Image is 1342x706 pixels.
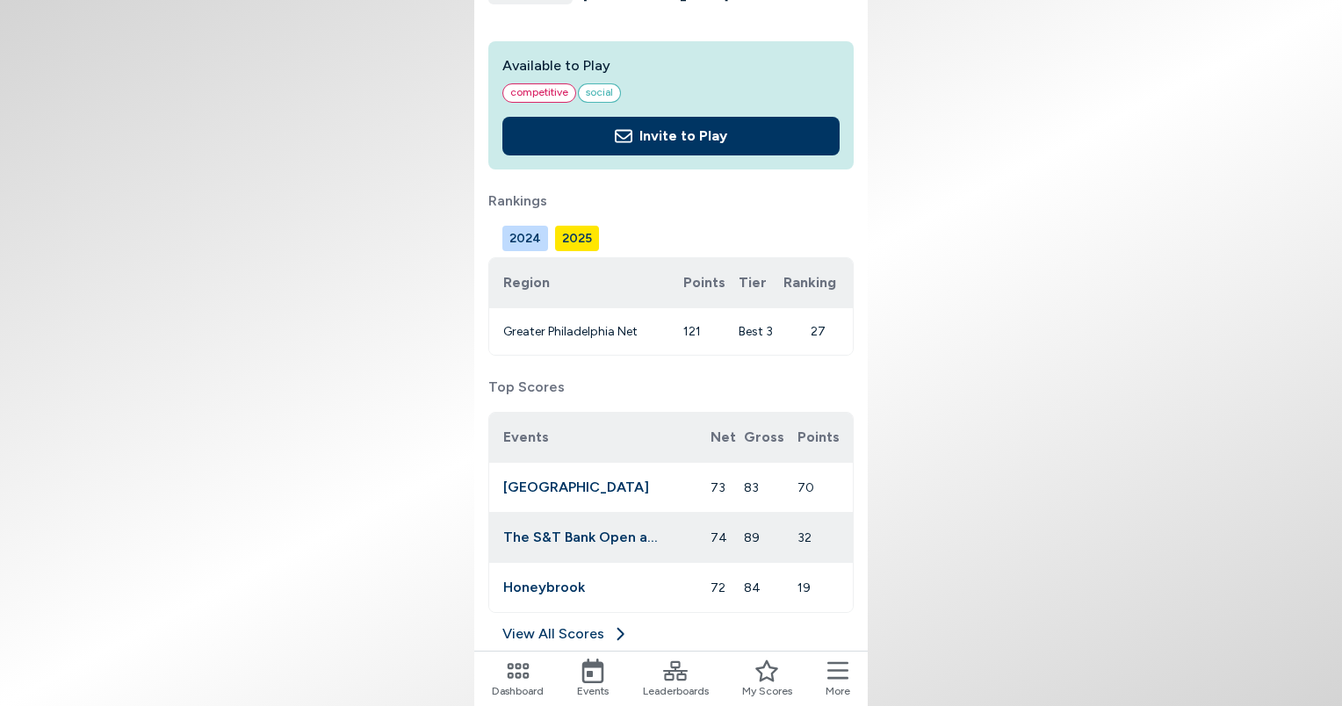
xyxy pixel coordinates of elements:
span: social [578,83,621,103]
td: 83 [744,463,797,513]
a: Events [577,659,609,699]
button: More [826,659,850,699]
a: Leaderboards [643,659,709,699]
a: View All Scores [488,623,854,652]
td: Best 3 [739,308,783,356]
th: Events [489,413,711,463]
button: Invite to Play [502,117,840,155]
h2: Available to Play [502,55,840,76]
th: Net [711,413,744,463]
th: Points [797,413,853,463]
td: 27 [783,308,853,356]
td: 84 [744,563,797,613]
th: Region [489,258,683,308]
a: Dashboard [492,659,544,699]
td: 19 [797,563,853,613]
td: Greater Philadelphia Net [489,308,683,356]
span: My Scores [742,683,792,699]
span: Events [577,683,609,699]
th: Ranking [783,258,853,308]
button: The S&T Bank Open at [GEOGRAPHIC_DATA] [503,527,658,548]
th: Gross [744,413,797,463]
td: 89 [744,513,797,563]
button: Honeybrook [503,577,658,598]
a: My Scores [742,659,792,699]
label: Rankings [488,191,854,212]
button: 2025 [555,226,599,251]
td: 32 [797,513,853,563]
td: 70 [797,463,853,513]
button: [GEOGRAPHIC_DATA] [503,477,658,498]
td: 73 [711,463,744,513]
span: Leaderboards [643,683,709,699]
span: More [826,683,850,699]
th: Tier [739,258,783,308]
button: 2024 [502,226,548,251]
td: 74 [711,513,744,563]
td: 121 [683,308,739,356]
span: Dashboard [492,683,544,699]
td: 72 [711,563,744,613]
th: Points [683,258,739,308]
label: Top Scores [488,377,854,398]
span: competitive [502,83,576,103]
div: Manage your account [502,226,854,251]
